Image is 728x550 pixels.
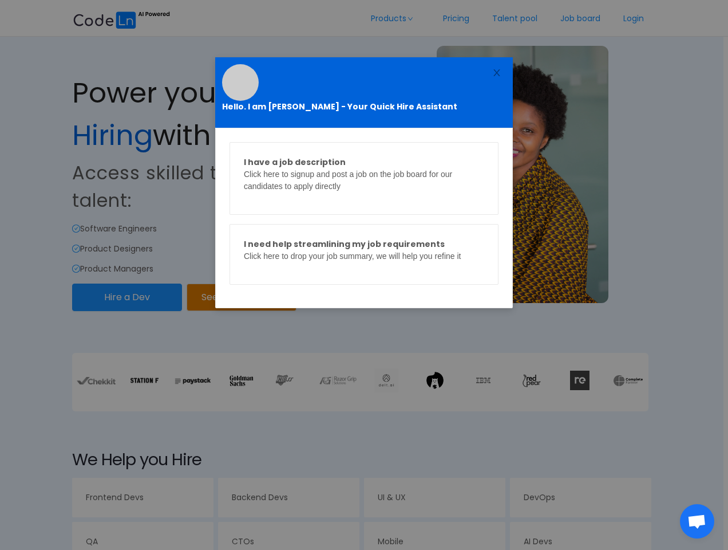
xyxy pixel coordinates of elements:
[492,68,501,77] i: icon: close
[244,238,484,262] p: Click here to drop your job summary, we will help you refine it
[680,504,714,539] a: Open chat
[244,156,346,168] span: I have a job description
[244,156,484,192] p: Click here to signup and post a job on the job board for our candidates to apply directly
[481,57,513,89] button: Close
[244,238,445,250] span: I need help streamlining my job requirements
[222,101,506,113] p: Hello. I am [PERSON_NAME] - Your Quick Hire Assistant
